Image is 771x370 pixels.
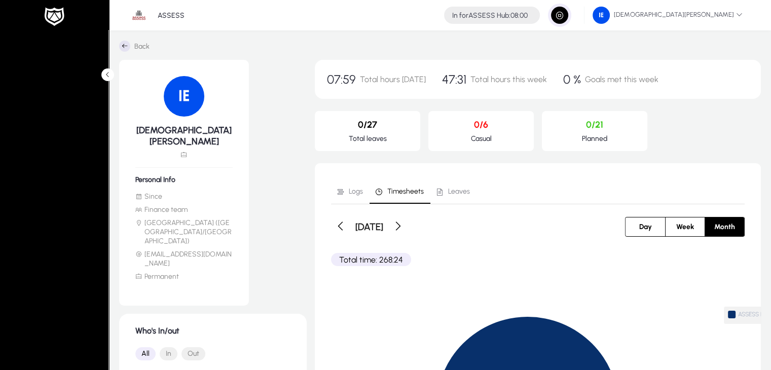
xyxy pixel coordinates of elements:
h4: ASSESS Hub [452,11,528,20]
button: Out [181,347,205,360]
p: Casual [436,134,526,143]
a: Back [119,41,150,52]
a: Logs [331,179,370,204]
span: 0 % [563,72,581,87]
mat-button-toggle-group: Font Style [135,344,290,364]
span: 08:00 [510,11,528,20]
p: 0/21 [550,119,639,130]
img: 104.png [593,7,610,24]
h3: [DATE] [355,221,383,233]
li: Permanent [135,272,233,281]
span: Month [708,217,741,236]
span: Goals met this week [585,75,658,84]
span: 47:31 [442,72,466,87]
button: Week [666,217,705,236]
img: white-logo.png [42,6,67,27]
button: Day [626,217,665,236]
li: Since [135,192,233,201]
p: ASSESS [158,11,185,20]
p: Total time: 268:24 [331,253,411,266]
a: Timesheets [370,179,430,204]
li: [EMAIL_ADDRESS][DOMAIN_NAME] [135,250,233,268]
li: [GEOGRAPHIC_DATA] ([GEOGRAPHIC_DATA]/[GEOGRAPHIC_DATA]) [135,218,233,246]
span: 07:59 [327,72,356,87]
button: In [160,347,177,360]
span: Leaves [448,188,470,195]
span: [DEMOGRAPHIC_DATA][PERSON_NAME] [593,7,743,24]
span: Total hours this week [470,75,547,84]
span: Timesheets [387,188,424,195]
p: 0/27 [323,119,412,130]
span: Total hours [DATE] [360,75,426,84]
span: In for [452,11,468,20]
span: : [509,11,510,20]
h6: Personal Info [135,175,233,184]
p: Total leaves [323,134,412,143]
button: All [135,347,156,360]
button: [DEMOGRAPHIC_DATA][PERSON_NAME] [584,6,751,24]
li: Finance team [135,205,233,214]
button: Month [705,217,744,236]
span: Day [633,217,658,236]
h5: [DEMOGRAPHIC_DATA][PERSON_NAME] [135,125,233,147]
p: Planned [550,134,639,143]
a: Leaves [430,179,476,204]
img: 104.png [164,76,204,117]
h1: Who's In/out [135,326,290,336]
span: Logs [349,188,363,195]
img: 1.png [129,6,149,25]
p: 0/6 [436,119,526,130]
span: Week [670,217,700,236]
